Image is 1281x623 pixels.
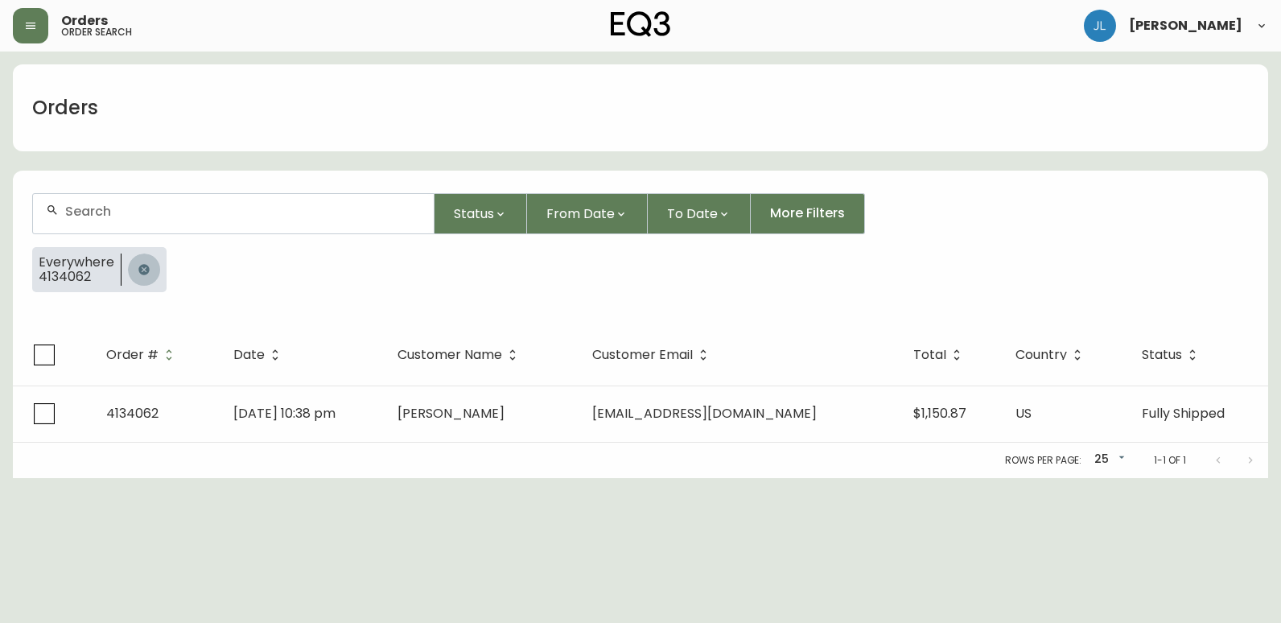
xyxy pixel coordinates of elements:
[435,193,527,234] button: Status
[397,350,502,360] span: Customer Name
[106,350,159,360] span: Order #
[233,350,265,360] span: Date
[1142,350,1182,360] span: Status
[1142,348,1203,362] span: Status
[61,27,132,37] h5: order search
[1084,10,1116,42] img: 1c9c23e2a847dab86f8017579b61559c
[233,348,286,362] span: Date
[233,404,336,423] span: [DATE] 10:38 pm
[770,204,845,222] span: More Filters
[1015,348,1088,362] span: Country
[611,11,670,37] img: logo
[1015,404,1032,423] span: US
[106,348,179,362] span: Order #
[1154,453,1186,468] p: 1-1 of 1
[1129,19,1242,32] span: [PERSON_NAME]
[667,204,718,224] span: To Date
[32,94,98,122] h1: Orders
[397,348,523,362] span: Customer Name
[1015,350,1067,360] span: Country
[454,204,494,224] span: Status
[546,204,615,224] span: From Date
[592,348,714,362] span: Customer Email
[1088,447,1128,473] div: 25
[39,270,114,284] span: 4134062
[913,350,946,360] span: Total
[592,350,693,360] span: Customer Email
[648,193,751,234] button: To Date
[39,255,114,270] span: Everywhere
[592,404,817,423] span: [EMAIL_ADDRESS][DOMAIN_NAME]
[106,404,159,423] span: 4134062
[1142,404,1225,423] span: Fully Shipped
[397,404,505,423] span: [PERSON_NAME]
[913,404,966,423] span: $1,150.87
[61,14,108,27] span: Orders
[527,193,648,234] button: From Date
[913,348,967,362] span: Total
[65,204,421,219] input: Search
[1005,453,1081,468] p: Rows per page:
[751,193,865,234] button: More Filters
